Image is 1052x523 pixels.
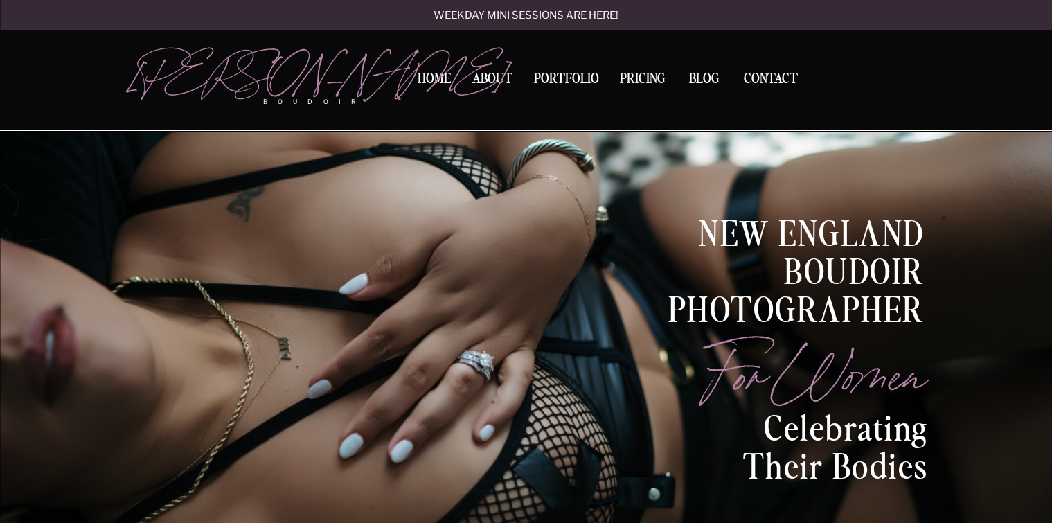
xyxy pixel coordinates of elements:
a: [PERSON_NAME] [130,49,378,91]
a: Weekday mini sessions are here! [397,10,656,22]
a: Pricing [616,72,670,91]
p: boudoir [263,97,378,107]
a: BLOG [683,72,726,85]
h1: New England BOUDOIR Photographer [598,217,925,293]
a: Contact [738,72,803,87]
a: Portfolio [529,72,604,91]
p: for women [623,327,925,407]
p: celebrating their bodies [695,411,929,493]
